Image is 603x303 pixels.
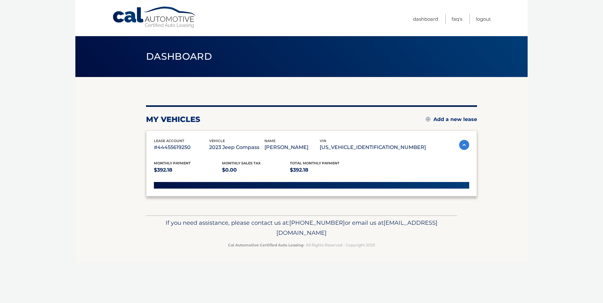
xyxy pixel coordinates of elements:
span: vin [320,139,326,143]
p: - All Rights Reserved - Copyright 2025 [150,242,453,248]
p: 2023 Jeep Compass [209,143,264,152]
p: #44455619250 [154,143,209,152]
p: $392.18 [290,166,358,174]
img: accordion-active.svg [459,140,469,150]
p: [US_VEHICLE_IDENTIFICATION_NUMBER] [320,143,426,152]
a: Add a new lease [426,116,477,123]
span: [PHONE_NUMBER] [289,219,345,226]
a: Logout [476,14,491,24]
span: Monthly sales Tax [222,161,261,165]
a: Dashboard [413,14,438,24]
p: $392.18 [154,166,222,174]
span: Dashboard [146,51,212,62]
a: FAQ's [452,14,462,24]
a: Cal Automotive [112,6,197,29]
p: If you need assistance, please contact us at: or email us at [150,218,453,238]
p: [PERSON_NAME] [264,143,320,152]
strong: Cal Automotive Certified Auto Leasing [228,243,303,247]
p: $0.00 [222,166,290,174]
h2: my vehicles [146,115,200,124]
span: name [264,139,275,143]
span: vehicle [209,139,225,143]
span: lease account [154,139,184,143]
span: Total Monthly Payment [290,161,340,165]
img: add.svg [426,117,430,121]
span: Monthly Payment [154,161,191,165]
